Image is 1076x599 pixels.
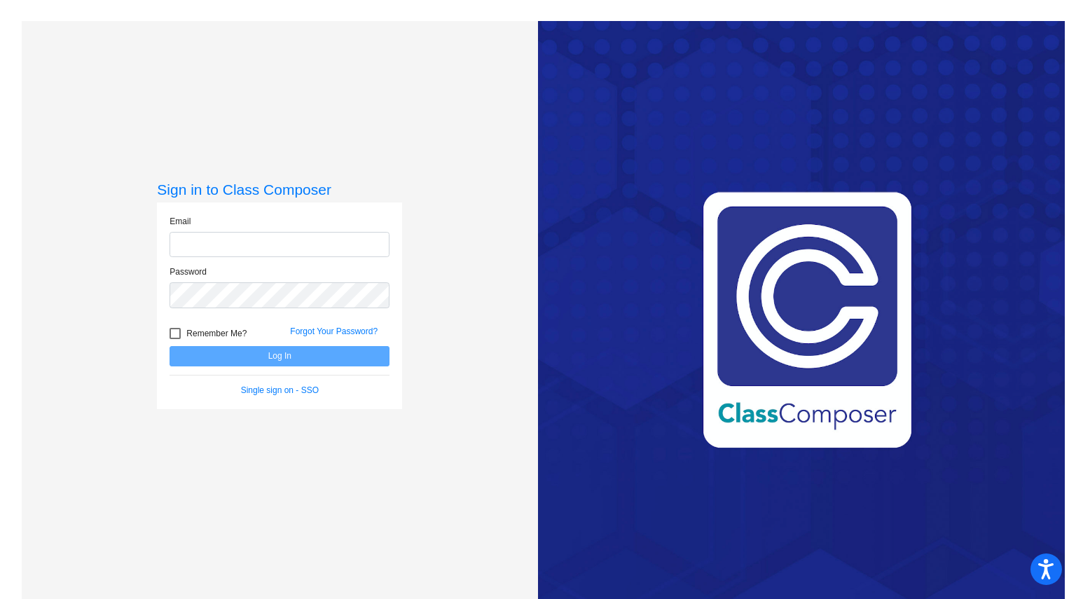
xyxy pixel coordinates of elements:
a: Single sign on - SSO [241,385,319,395]
button: Log In [170,346,389,366]
h3: Sign in to Class Composer [157,181,402,198]
label: Password [170,266,207,278]
label: Email [170,215,191,228]
span: Remember Me? [186,325,247,342]
a: Forgot Your Password? [290,326,378,336]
